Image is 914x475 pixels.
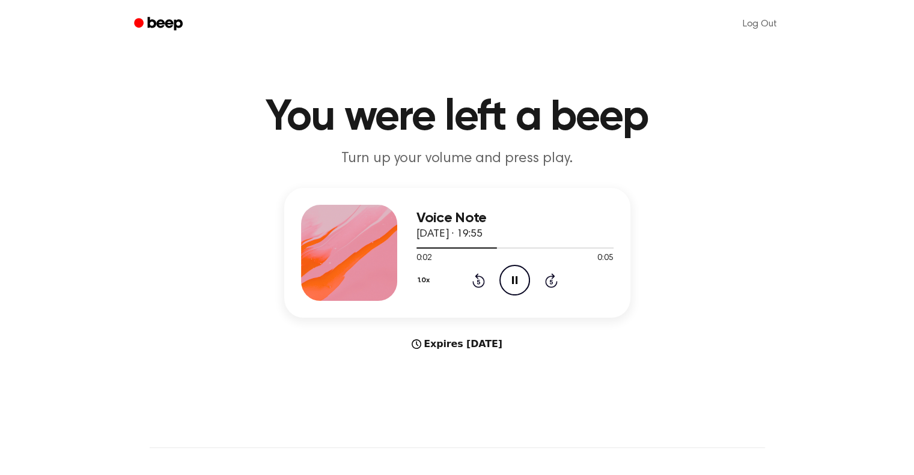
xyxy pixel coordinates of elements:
[597,252,613,265] span: 0:05
[416,252,432,265] span: 0:02
[416,270,434,291] button: 1.0x
[227,149,688,169] p: Turn up your volume and press play.
[150,96,765,139] h1: You were left a beep
[731,10,789,38] a: Log Out
[284,337,630,351] div: Expires [DATE]
[416,229,483,240] span: [DATE] · 19:55
[126,13,193,36] a: Beep
[416,210,614,226] h3: Voice Note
